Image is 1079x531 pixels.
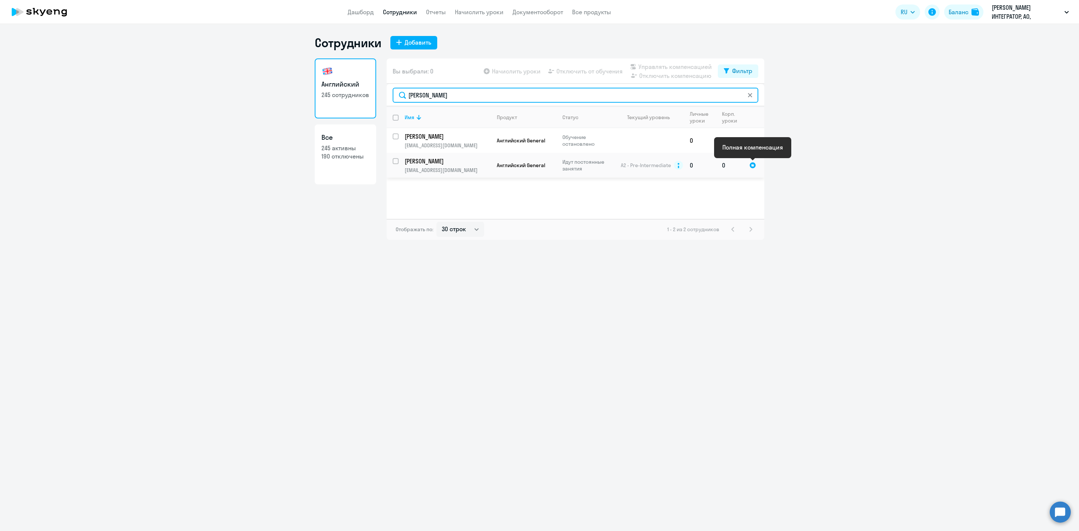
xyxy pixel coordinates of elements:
button: [PERSON_NAME] ИНТЕГРАТОР, АО, АКТУАЛЬНЫЙ BELL [988,3,1073,21]
a: [PERSON_NAME] [405,132,490,141]
a: Английский245 сотрудников [315,58,376,118]
div: Текущий уровень [620,114,683,121]
p: [PERSON_NAME] [405,132,489,141]
td: 0 [716,153,743,178]
span: A2 - Pre-Intermediate [621,162,671,169]
a: Все продукты [572,8,611,16]
div: Баланс [949,7,968,16]
td: 0 [684,153,716,178]
p: [PERSON_NAME] [405,157,489,165]
img: balance [971,8,979,16]
p: 245 активны [321,144,369,152]
div: Личные уроки [690,111,716,124]
p: [EMAIL_ADDRESS][DOMAIN_NAME] [405,167,490,174]
span: RU [901,7,907,16]
a: [PERSON_NAME] [405,157,490,165]
div: Статус [562,114,578,121]
div: Добавить [405,38,431,47]
div: Продукт [497,114,556,121]
span: Английский General [497,162,545,169]
a: Сотрудники [383,8,417,16]
a: Все245 активны190 отключены [315,124,376,184]
button: RU [895,4,920,19]
h3: Английский [321,79,369,89]
div: Полная компенсация [722,143,783,152]
div: Фильтр [732,66,752,75]
a: Начислить уроки [455,8,504,16]
td: 0 [684,128,716,153]
div: Продукт [497,114,517,121]
h3: Все [321,133,369,142]
p: [EMAIL_ADDRESS][DOMAIN_NAME] [405,142,490,149]
div: Корп. уроки [722,111,738,124]
span: Английский General [497,137,545,144]
p: Обучение остановлено [562,134,614,147]
div: Имя [405,114,414,121]
button: Фильтр [718,64,758,78]
div: Текущий уровень [627,114,670,121]
button: Балансbalance [944,4,983,19]
p: 190 отключены [321,152,369,160]
p: [PERSON_NAME] ИНТЕГРАТОР, АО, АКТУАЛЬНЫЙ BELL [992,3,1061,21]
span: 1 - 2 из 2 сотрудников [667,226,719,233]
img: english [321,65,333,77]
span: Отображать по: [396,226,433,233]
a: Отчеты [426,8,446,16]
input: Поиск по имени, email, продукту или статусу [393,88,758,103]
div: Личные уроки [690,111,711,124]
a: Дашборд [348,8,374,16]
div: Корп. уроки [722,111,743,124]
div: Имя [405,114,490,121]
a: Документооборот [513,8,563,16]
button: Добавить [390,36,437,49]
div: Статус [562,114,614,121]
p: Идут постоянные занятия [562,159,614,172]
h1: Сотрудники [315,35,381,50]
p: 245 сотрудников [321,91,369,99]
span: Вы выбрали: 0 [393,67,433,76]
td: 0 [716,128,743,153]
